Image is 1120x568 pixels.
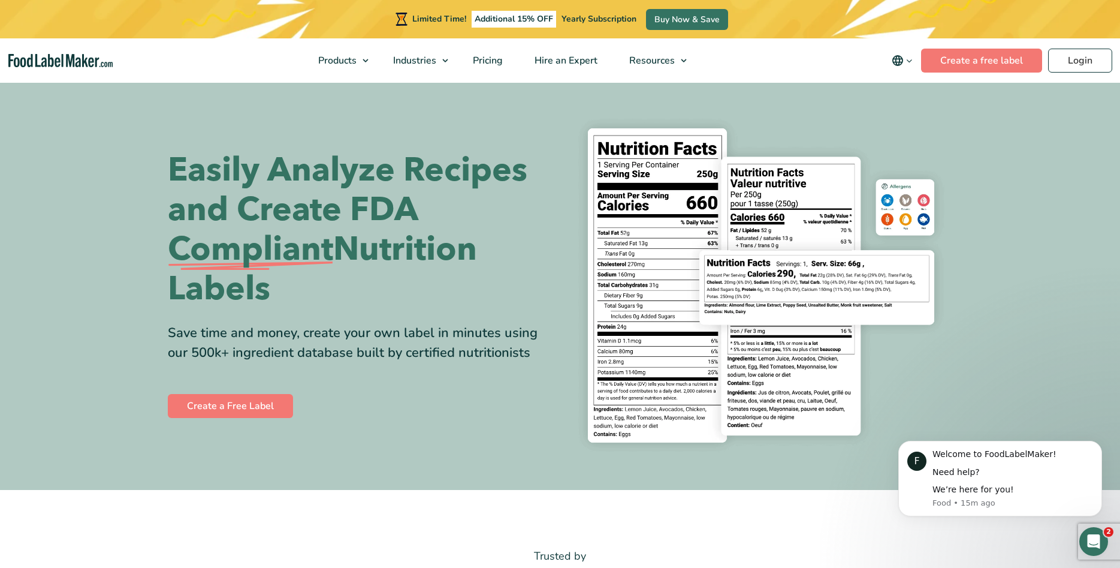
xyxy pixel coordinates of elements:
a: Buy Now & Save [646,9,728,30]
span: Pricing [469,54,504,67]
span: Additional 15% OFF [472,11,556,28]
span: Resources [626,54,676,67]
h1: Easily Analyze Recipes and Create FDA Nutrition Labels [168,151,551,309]
p: Trusted by [168,548,953,565]
a: Hire an Expert [519,38,611,83]
iframe: Intercom live chat [1079,527,1108,556]
span: 2 [1104,527,1113,537]
a: Resources [614,38,693,83]
span: Products [315,54,358,67]
a: Create a free label [921,49,1042,73]
a: Pricing [457,38,516,83]
span: Industries [390,54,437,67]
a: Login [1048,49,1112,73]
a: Industries [378,38,454,83]
span: Hire an Expert [531,54,599,67]
a: Create a Free Label [168,394,293,418]
span: Compliant [168,230,333,269]
div: Save time and money, create your own label in minutes using our 500k+ ingredient database built b... [168,323,551,363]
span: Yearly Subscription [561,13,636,25]
span: Limited Time! [412,13,466,25]
iframe: Intercom notifications message [880,423,1120,536]
a: Products [303,38,375,83]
